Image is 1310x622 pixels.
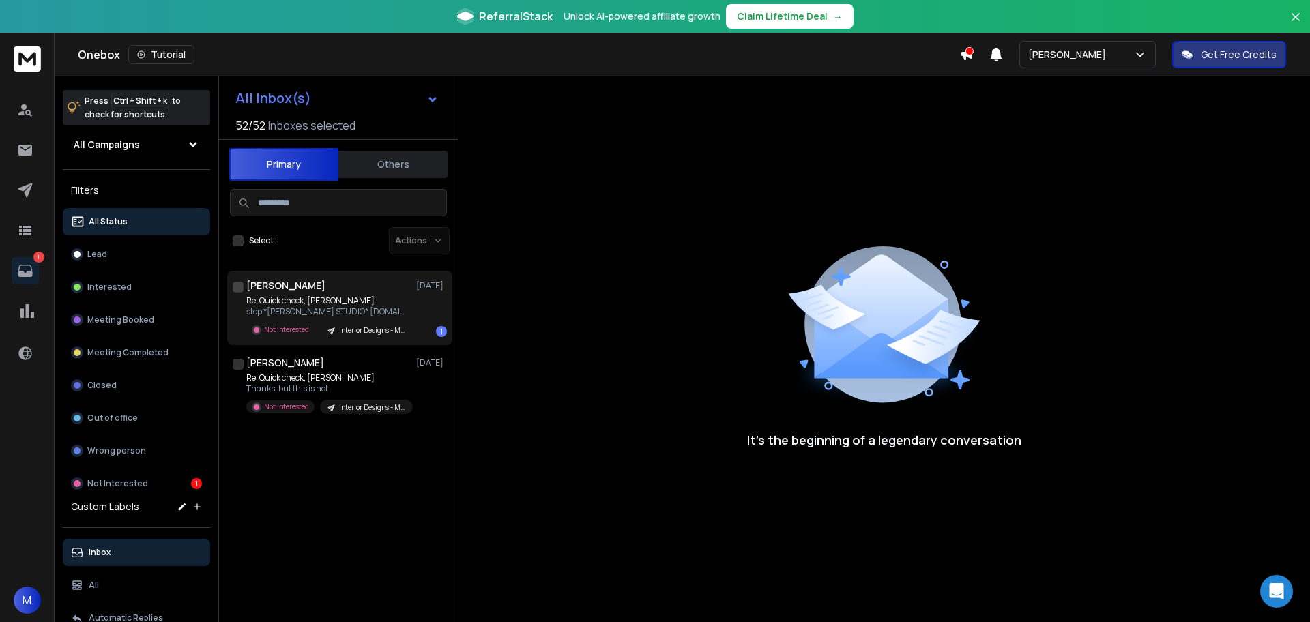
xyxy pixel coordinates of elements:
[87,445,146,456] p: Wrong person
[87,413,138,424] p: Out of office
[87,282,132,293] p: Interested
[246,383,410,394] p: Thanks, but this is not
[63,470,210,497] button: Not Interested1
[63,306,210,334] button: Meeting Booked
[229,148,338,181] button: Primary
[1201,48,1277,61] p: Get Free Credits
[249,235,274,246] label: Select
[63,572,210,599] button: All
[33,252,44,263] p: 1
[339,325,405,336] p: Interior Designs - Model 1
[128,45,194,64] button: Tutorial
[89,547,111,558] p: Inbox
[78,45,959,64] div: Onebox
[416,357,447,368] p: [DATE]
[71,500,139,514] h3: Custom Labels
[479,8,553,25] span: ReferralStack
[63,131,210,158] button: All Campaigns
[246,306,410,317] p: stop *[PERSON_NAME] STUDIO* [DOMAIN_NAME] |
[14,587,41,614] button: M
[224,85,450,112] button: All Inbox(s)
[264,325,309,335] p: Not Interested
[87,380,117,391] p: Closed
[63,273,210,301] button: Interested
[85,94,181,121] p: Press to check for shortcuts.
[246,295,410,306] p: Re: Quick check, [PERSON_NAME]
[235,91,311,105] h1: All Inbox(s)
[436,326,447,337] div: 1
[63,372,210,399] button: Closed
[1172,41,1286,68] button: Get Free Credits
[89,216,128,227] p: All Status
[89,580,99,591] p: All
[87,347,169,358] p: Meeting Completed
[264,402,309,412] p: Not Interested
[63,241,210,268] button: Lead
[63,208,210,235] button: All Status
[63,404,210,432] button: Out of office
[268,117,355,134] h3: Inboxes selected
[726,4,854,29] button: Claim Lifetime Deal→
[564,10,720,23] p: Unlock AI-powered affiliate growth
[74,138,140,151] h1: All Campaigns
[87,314,154,325] p: Meeting Booked
[246,372,410,383] p: Re: Quick check, [PERSON_NAME]
[246,356,324,370] h1: [PERSON_NAME]
[63,181,210,200] h3: Filters
[1260,575,1293,608] div: Open Intercom Messenger
[1028,48,1111,61] p: [PERSON_NAME]
[338,149,448,179] button: Others
[63,339,210,366] button: Meeting Completed
[747,430,1021,449] p: It’s the beginning of a legendary conversation
[63,437,210,464] button: Wrong person
[87,478,148,489] p: Not Interested
[63,539,210,566] button: Inbox
[235,117,265,134] span: 52 / 52
[416,280,447,291] p: [DATE]
[339,402,405,413] p: Interior Designs - Model 1
[87,249,107,260] p: Lead
[111,93,169,108] span: Ctrl + Shift + k
[191,478,202,489] div: 1
[833,10,843,23] span: →
[1287,8,1305,41] button: Close banner
[12,257,39,284] a: 1
[246,279,325,293] h1: [PERSON_NAME]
